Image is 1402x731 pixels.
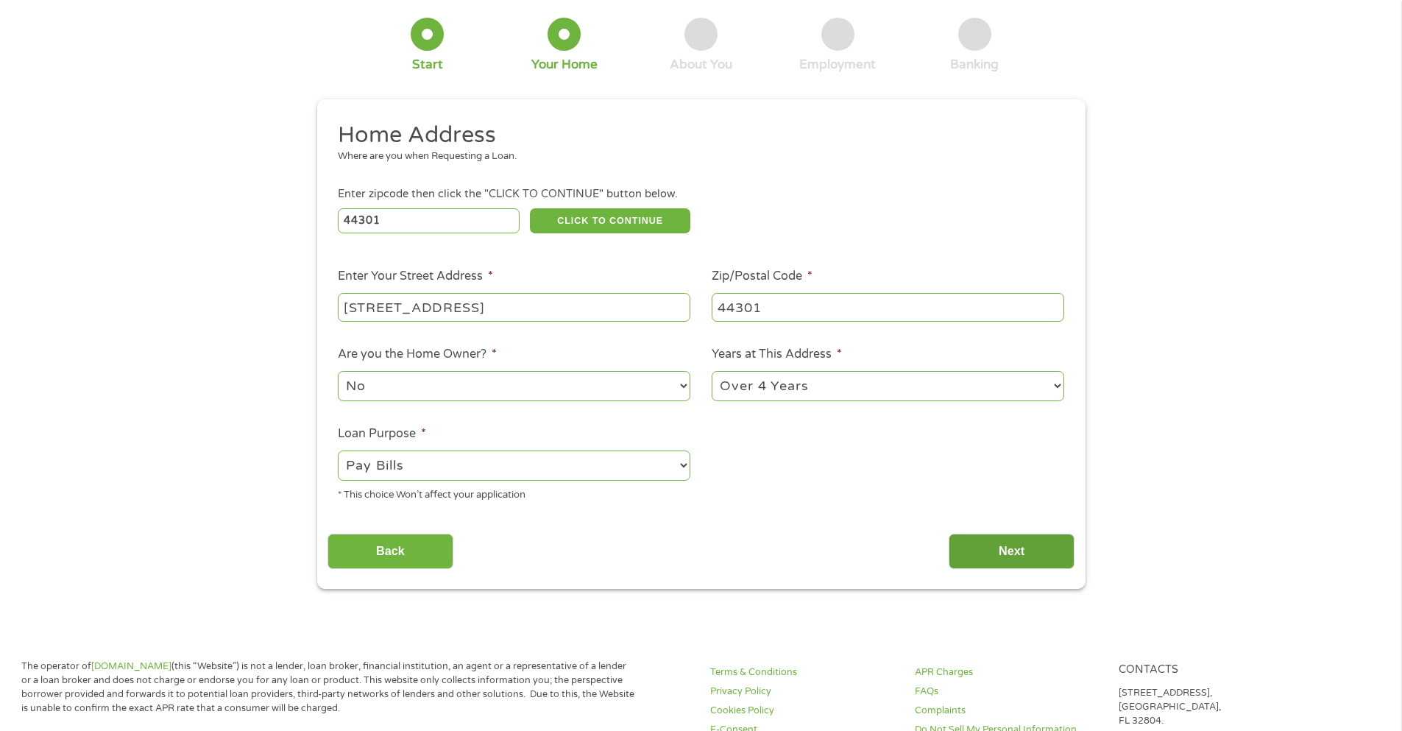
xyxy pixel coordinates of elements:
[338,186,1063,202] div: Enter zipcode then click the "CLICK TO CONTINUE" button below.
[328,534,453,570] input: Back
[531,57,598,73] div: Your Home
[530,208,690,233] button: CLICK TO CONTINUE
[21,660,635,716] p: The operator of (this “Website”) is not a lender, loan broker, financial institution, an agent or...
[950,57,999,73] div: Banking
[338,293,690,321] input: 1 Main Street
[710,704,897,718] a: Cookies Policy
[915,685,1102,699] a: FAQs
[338,149,1053,164] div: Where are you when Requesting a Loan.
[338,121,1053,150] h2: Home Address
[949,534,1074,570] input: Next
[710,685,897,699] a: Privacy Policy
[338,347,497,362] label: Are you the Home Owner?
[915,704,1102,718] a: Complaints
[670,57,732,73] div: About You
[710,665,897,679] a: Terms & Conditions
[712,269,812,284] label: Zip/Postal Code
[412,57,443,73] div: Start
[915,665,1102,679] a: APR Charges
[338,483,690,503] div: * This choice Won’t affect your application
[1119,663,1306,677] h4: Contacts
[1119,686,1306,728] p: [STREET_ADDRESS], [GEOGRAPHIC_DATA], FL 32804.
[338,269,493,284] label: Enter Your Street Address
[338,208,520,233] input: Enter Zipcode (e.g 01510)
[799,57,876,73] div: Employment
[712,347,842,362] label: Years at This Address
[91,660,171,672] a: [DOMAIN_NAME]
[338,426,426,442] label: Loan Purpose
